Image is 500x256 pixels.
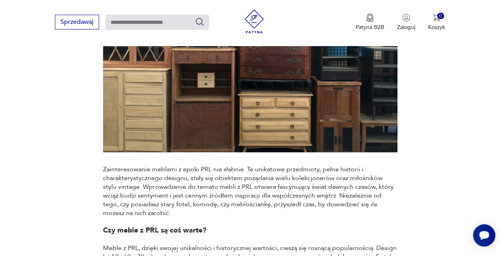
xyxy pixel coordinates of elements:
img: Ikona koszyka [432,14,440,21]
img: Ikona medalu [366,14,374,22]
button: Szukaj [195,17,204,27]
h2: Czy meble z PRL są coś warte? [103,226,397,235]
button: Patyna B2B [356,14,384,31]
p: Zaloguj [397,23,415,31]
img: Patyna - sklep z meblami i dekoracjami vintage [242,10,266,33]
iframe: Smartsupp widget button [473,224,495,246]
a: Ikona medaluPatyna B2B [356,14,384,31]
img: Ikonka użytkownika [402,14,410,21]
button: Zaloguj [397,14,415,31]
p: Patyna B2B [356,23,384,31]
button: 0Koszyk [428,14,445,31]
a: Sprzedawaj [55,20,99,25]
div: 0 [437,13,444,19]
button: Sprzedawaj [55,15,99,29]
p: Zainteresowanie meblami z epoki PRL nie słabnie. Te unikatowe przedmioty, pełne historii i charak... [103,165,397,217]
p: Koszyk [428,23,445,31]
